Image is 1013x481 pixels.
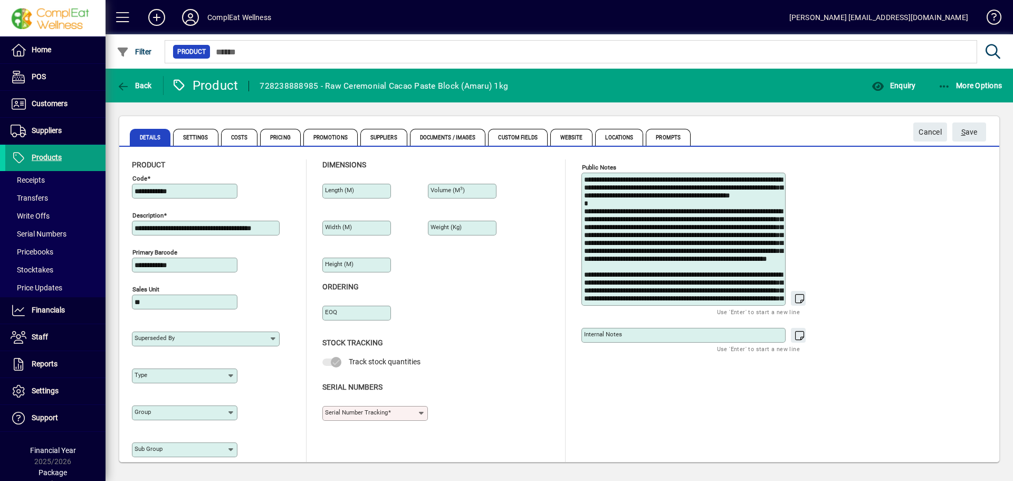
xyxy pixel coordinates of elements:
[11,248,53,256] span: Pricebooks
[114,76,155,95] button: Back
[322,338,383,347] span: Stock Tracking
[135,371,147,379] mat-label: Type
[431,186,465,194] mat-label: Volume (m )
[32,306,65,314] span: Financials
[325,409,388,416] mat-label: Serial Number tracking
[130,129,170,146] span: Details
[5,297,106,324] a: Financials
[584,331,622,338] mat-label: Internal Notes
[32,153,62,162] span: Products
[171,77,238,94] div: Product
[5,37,106,63] a: Home
[717,306,800,318] mat-hint: Use 'Enter' to start a new line
[117,81,152,90] span: Back
[11,266,53,274] span: Stocktakes
[5,378,106,404] a: Settings
[550,129,593,146] span: Website
[11,230,66,238] span: Serial Numbers
[5,171,106,189] a: Receipts
[5,225,106,243] a: Serial Numbers
[11,284,62,292] span: Price Updates
[140,8,174,27] button: Add
[32,126,62,135] span: Suppliers
[132,175,147,182] mat-label: Code
[961,124,978,141] span: ave
[132,212,164,219] mat-label: Description
[117,48,152,56] span: Filter
[39,468,67,477] span: Package
[5,91,106,117] a: Customers
[979,2,1000,36] a: Knowledge Base
[135,408,151,416] mat-label: Group
[260,129,301,146] span: Pricing
[5,324,106,351] a: Staff
[961,128,966,136] span: S
[114,42,155,61] button: Filter
[5,64,106,90] a: POS
[11,194,48,202] span: Transfers
[952,122,986,142] button: Save
[322,282,359,291] span: Ordering
[938,81,1002,90] span: More Options
[322,383,383,391] span: Serial Numbers
[325,260,353,268] mat-label: Height (m)
[360,129,407,146] span: Suppliers
[325,186,354,194] mat-label: Length (m)
[174,8,207,27] button: Profile
[919,124,942,141] span: Cancel
[349,357,421,366] span: Track stock quantities
[595,129,643,146] span: Locations
[135,334,175,342] mat-label: Superseded by
[5,351,106,378] a: Reports
[32,45,51,54] span: Home
[11,176,45,184] span: Receipts
[935,76,1005,95] button: More Options
[106,76,164,95] app-page-header-button: Back
[11,212,50,220] span: Write Offs
[260,78,508,95] div: 728238888985 - Raw Ceremonial Cacao Paste Block (Amaru) 1kg
[460,186,463,191] sup: 3
[132,249,177,256] mat-label: Primary barcode
[410,129,486,146] span: Documents / Images
[5,243,106,261] a: Pricebooks
[869,76,918,95] button: Enquiry
[207,9,271,26] div: ComplEat Wellness
[5,189,106,207] a: Transfers
[32,386,59,395] span: Settings
[32,413,58,422] span: Support
[221,129,258,146] span: Costs
[5,279,106,297] a: Price Updates
[717,343,800,355] mat-hint: Use 'Enter' to start a new line
[132,286,159,293] mat-label: Sales unit
[872,81,915,90] span: Enquiry
[5,118,106,144] a: Suppliers
[5,405,106,431] a: Support
[173,129,218,146] span: Settings
[488,129,547,146] span: Custom Fields
[135,445,163,452] mat-label: Sub group
[431,223,462,231] mat-label: Weight (Kg)
[32,333,48,341] span: Staff
[325,308,337,316] mat-label: EOQ
[32,72,46,81] span: POS
[32,360,58,368] span: Reports
[30,446,76,455] span: Financial Year
[913,122,947,142] button: Cancel
[32,99,68,108] span: Customers
[582,164,616,171] mat-label: Public Notes
[325,223,352,231] mat-label: Width (m)
[177,46,206,57] span: Product
[322,161,366,169] span: Dimensions
[5,207,106,225] a: Write Offs
[646,129,691,146] span: Prompts
[5,261,106,279] a: Stocktakes
[789,9,968,26] div: [PERSON_NAME] [EMAIL_ADDRESS][DOMAIN_NAME]
[303,129,358,146] span: Promotions
[132,161,165,169] span: Product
